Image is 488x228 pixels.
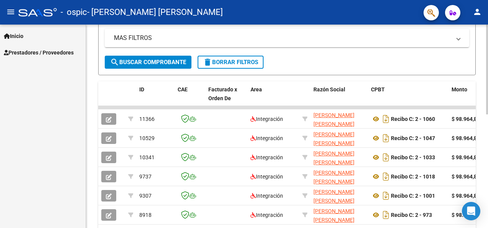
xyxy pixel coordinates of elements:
strong: $ 98.964,88 [452,135,480,141]
strong: Recibo C: 2 - 973 [391,212,432,218]
i: Descargar documento [381,170,391,183]
div: 27243861344 [313,169,365,185]
span: [PERSON_NAME] [PERSON_NAME] [313,131,354,146]
strong: Recibo C: 2 - 1018 [391,173,435,180]
strong: Recibo C: 2 - 1047 [391,135,435,141]
strong: $ 98.964,88 [452,193,480,199]
button: Buscar Comprobante [105,56,191,69]
span: Monto [452,86,467,93]
span: 8918 [139,212,152,218]
span: Inicio [4,32,23,40]
span: [PERSON_NAME] [PERSON_NAME] [313,150,354,165]
strong: $ 98.964,88 [452,212,480,218]
span: 11366 [139,116,155,122]
span: Borrar Filtros [203,59,258,66]
mat-icon: search [110,58,119,67]
span: Integración [251,173,283,180]
span: Integración [251,212,283,218]
span: 9307 [139,193,152,199]
span: ID [139,86,144,93]
span: 10529 [139,135,155,141]
strong: Recibo C: 2 - 1001 [391,193,435,199]
span: - [PERSON_NAME] [PERSON_NAME] [87,4,223,21]
i: Descargar documento [381,113,391,125]
span: Razón Social [313,86,345,93]
strong: $ 98.964,88 [452,154,480,160]
strong: Recibo C: 2 - 1033 [391,154,435,160]
div: 27243861344 [313,149,365,165]
span: - ospic [61,4,87,21]
span: Integración [251,116,283,122]
span: Integración [251,154,283,160]
button: Borrar Filtros [198,56,264,69]
i: Descargar documento [381,132,391,144]
datatable-header-cell: Facturado x Orden De [205,81,247,115]
span: CAE [178,86,188,93]
span: 9737 [139,173,152,180]
span: [PERSON_NAME] [PERSON_NAME] [313,112,354,127]
mat-icon: person [473,7,482,17]
datatable-header-cell: Razón Social [310,81,368,115]
strong: Recibo C: 2 - 1060 [391,116,435,122]
strong: $ 98.964,88 [452,173,480,180]
div: 27243861344 [313,207,365,223]
strong: $ 98.964,88 [452,116,480,122]
div: 27243861344 [313,130,365,146]
mat-icon: menu [6,7,15,17]
i: Descargar documento [381,209,391,221]
span: Facturado x Orden De [208,86,237,101]
span: [PERSON_NAME] [PERSON_NAME] [313,208,354,223]
div: 27243861344 [313,111,365,127]
span: CPBT [371,86,385,93]
span: Buscar Comprobante [110,59,186,66]
datatable-header-cell: CPBT [368,81,448,115]
datatable-header-cell: CAE [175,81,205,115]
mat-icon: delete [203,58,212,67]
span: [PERSON_NAME] [PERSON_NAME] [313,189,354,204]
i: Descargar documento [381,151,391,164]
div: Open Intercom Messenger [462,202,480,220]
datatable-header-cell: ID [136,81,175,115]
span: Integración [251,135,283,141]
span: 10341 [139,154,155,160]
span: [PERSON_NAME] [PERSON_NAME] [313,170,354,185]
span: Prestadores / Proveedores [4,48,74,57]
mat-expansion-panel-header: MAS FILTROS [105,29,469,47]
div: 27243861344 [313,188,365,204]
datatable-header-cell: Area [247,81,299,115]
span: Integración [251,193,283,199]
i: Descargar documento [381,190,391,202]
mat-panel-title: MAS FILTROS [114,34,451,42]
span: Area [251,86,262,93]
